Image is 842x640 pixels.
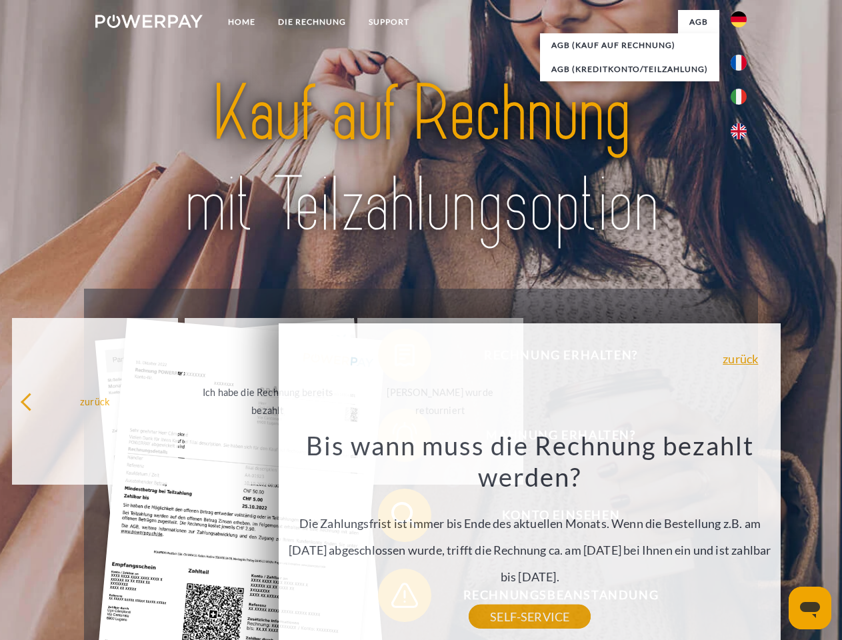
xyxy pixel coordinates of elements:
a: SELF-SERVICE [469,605,591,629]
img: fr [731,55,747,71]
a: SUPPORT [357,10,421,34]
a: DIE RECHNUNG [267,10,357,34]
div: zurück [20,392,170,410]
a: AGB (Kauf auf Rechnung) [540,33,719,57]
img: de [731,11,747,27]
div: Die Zahlungsfrist ist immer bis Ende des aktuellen Monats. Wenn die Bestellung z.B. am [DATE] abg... [287,429,773,617]
img: en [731,123,747,139]
img: logo-powerpay-white.svg [95,15,203,28]
h3: Bis wann muss die Rechnung bezahlt werden? [287,429,773,493]
img: title-powerpay_de.svg [127,64,715,255]
img: it [731,89,747,105]
iframe: Schaltfläche zum Öffnen des Messaging-Fensters [789,587,831,629]
a: AGB (Kreditkonto/Teilzahlung) [540,57,719,81]
a: agb [678,10,719,34]
a: zurück [723,353,758,365]
div: Ich habe die Rechnung bereits bezahlt [193,383,343,419]
a: Home [217,10,267,34]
